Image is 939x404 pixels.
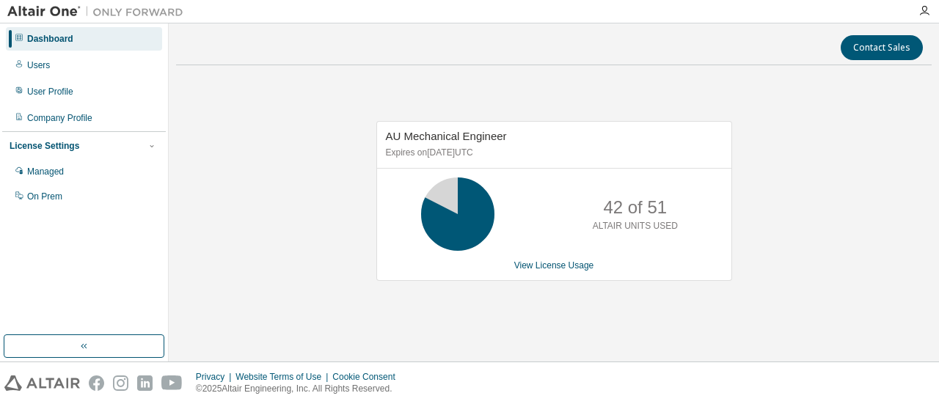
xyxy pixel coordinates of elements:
[4,375,80,391] img: altair_logo.svg
[332,371,403,383] div: Cookie Consent
[196,371,235,383] div: Privacy
[10,140,79,152] div: License Settings
[603,195,667,220] p: 42 of 51
[161,375,183,391] img: youtube.svg
[593,220,678,232] p: ALTAIR UNITS USED
[27,112,92,124] div: Company Profile
[113,375,128,391] img: instagram.svg
[89,375,104,391] img: facebook.svg
[27,33,73,45] div: Dashboard
[386,130,507,142] span: AU Mechanical Engineer
[386,147,719,159] p: Expires on [DATE] UTC
[137,375,153,391] img: linkedin.svg
[514,260,594,271] a: View License Usage
[27,191,62,202] div: On Prem
[27,59,50,71] div: Users
[196,383,404,395] p: © 2025 Altair Engineering, Inc. All Rights Reserved.
[7,4,191,19] img: Altair One
[27,166,64,177] div: Managed
[841,35,923,60] button: Contact Sales
[27,86,73,98] div: User Profile
[235,371,332,383] div: Website Terms of Use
